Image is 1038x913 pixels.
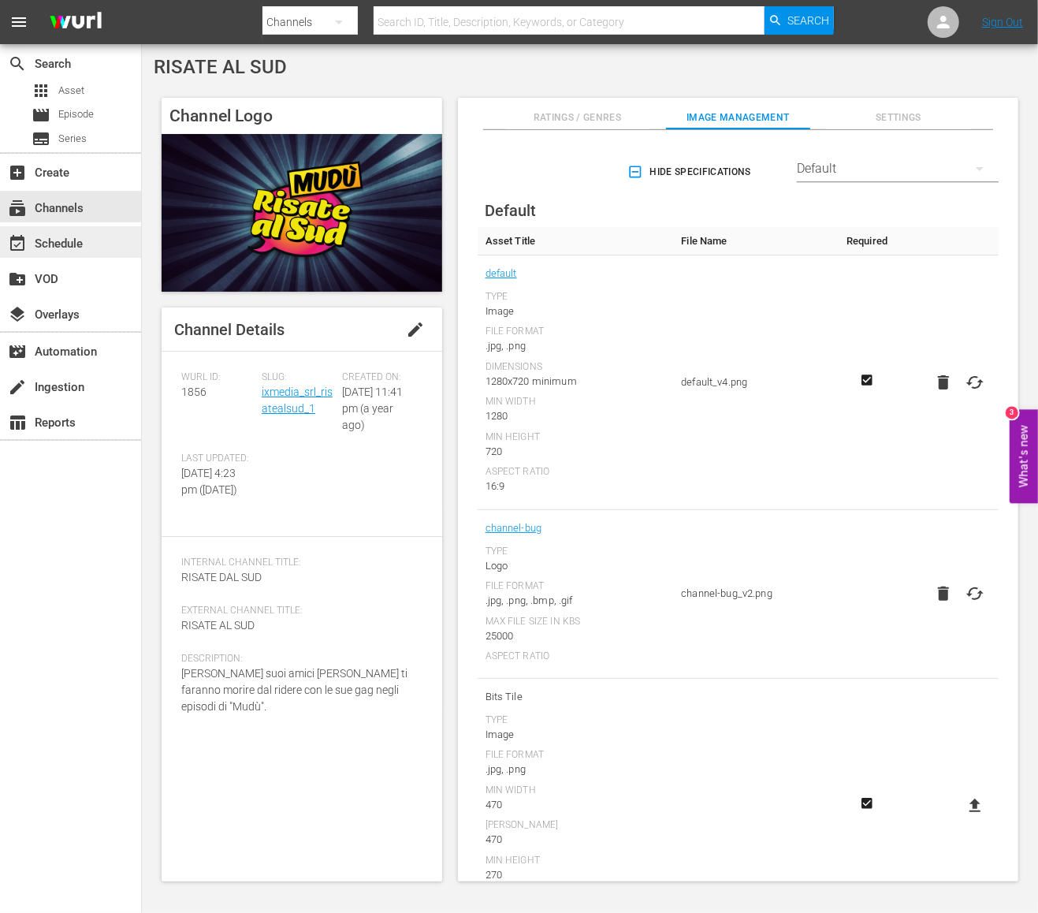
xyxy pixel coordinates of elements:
a: channel-bug [486,518,542,538]
div: Default [797,147,999,191]
span: RISATE DAL SUD [181,571,262,583]
div: Dimensions [486,361,666,374]
span: Schedule [8,234,27,253]
div: 720 [486,444,666,460]
div: 470 [486,832,666,848]
div: Type [486,546,666,558]
span: menu [9,13,28,32]
a: default [486,263,517,284]
div: Logo [486,558,666,574]
span: Overlays [8,305,27,324]
div: File Format [486,749,666,762]
span: Channel Details [174,320,285,339]
button: Search [765,6,834,35]
div: Image [486,727,666,743]
div: 3 [1006,407,1018,419]
span: [DATE] 4:23 pm ([DATE]) [181,467,237,496]
div: 270 [486,867,666,883]
span: Default [485,201,536,220]
button: edit [396,311,434,348]
span: edit [406,320,425,339]
div: Min Height [486,855,666,867]
span: Ratings / Genres [505,110,649,126]
div: Image [486,304,666,319]
span: RISATE AL SUD [181,619,255,632]
span: Bits Tile [486,687,666,707]
span: Episode [32,106,50,125]
div: Min Width [486,396,666,408]
div: 470 [486,797,666,813]
div: .jpg, .png [486,338,666,354]
span: Hide Specifications [631,164,751,181]
div: 25000 [486,628,666,644]
div: 16:9 [486,479,666,494]
svg: Required [858,373,876,387]
div: 1280 [486,408,666,424]
button: Open Feedback Widget [1010,410,1038,504]
span: Ingestion [8,378,27,397]
span: [PERSON_NAME] suoi amici [PERSON_NAME] ti faranno morire dal ridere con le sue gag negli episodi ... [181,667,407,713]
th: File Name [673,227,839,255]
div: File Format [486,580,666,593]
th: Required [839,227,895,255]
span: RISATE AL SUD [154,56,287,78]
div: Aspect Ratio [486,650,666,663]
a: Sign Out [982,16,1023,28]
div: .jpg, .png [486,762,666,777]
button: Hide Specifications [624,150,757,194]
div: Type [486,714,666,727]
div: [PERSON_NAME] [486,819,666,832]
span: Created On: [342,371,415,384]
img: ans4CAIJ8jUAAAAAAAAAAAAAAAAAAAAAAAAgQb4GAAAAAAAAAAAAAAAAAAAAAAAAJMjXAAAAAAAAAAAAAAAAAAAAAAAAgAT5G... [38,4,113,41]
div: File Format [486,326,666,338]
span: Create [8,163,27,182]
span: Series [32,129,50,148]
div: Min Height [486,431,666,444]
span: [DATE] 11:41 pm (a year ago) [342,386,403,431]
span: Search [8,54,27,73]
span: External Channel Title: [181,605,415,617]
div: Min Width [486,784,666,797]
h4: Channel Logo [162,98,442,134]
span: Image Management [666,110,810,126]
span: Episode [58,106,94,122]
span: Asset [32,81,50,100]
span: Last Updated: [181,453,254,465]
td: default_v4.png [673,255,839,510]
img: RISATE AL SUD [162,134,442,292]
span: 1856 [181,386,206,398]
div: Max File Size In Kbs [486,616,666,628]
span: Description: [181,653,415,665]
div: Type [486,291,666,304]
span: Asset [58,83,84,99]
div: .jpg, .png, .bmp, .gif [486,593,666,609]
span: Search [787,6,829,35]
span: Wurl ID: [181,371,254,384]
span: VOD [8,270,27,289]
th: Asset Title [478,227,674,255]
span: Series [58,131,87,147]
span: Internal Channel Title: [181,557,415,569]
span: Slug: [262,371,334,384]
a: ixmedia_srl_risatealsud_1 [262,386,333,415]
td: channel-bug_v2.png [673,510,839,679]
span: Reports [8,413,27,432]
span: Settings [826,110,970,126]
div: Aspect Ratio [486,466,666,479]
svg: Required [858,796,876,811]
div: 1280x720 minimum [486,374,666,389]
span: Channels [8,199,27,218]
span: Automation [8,342,27,361]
